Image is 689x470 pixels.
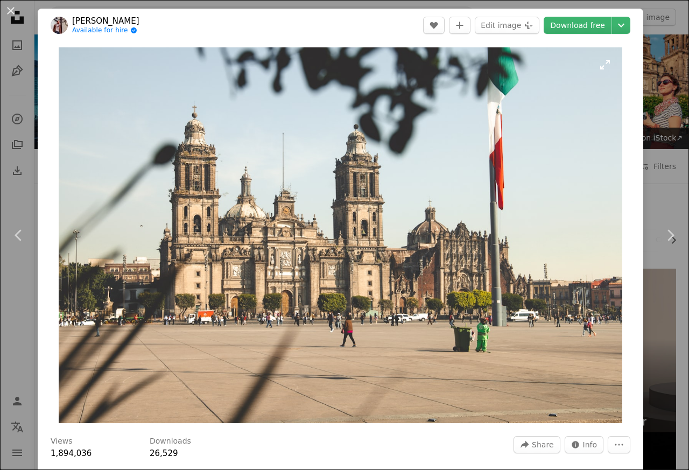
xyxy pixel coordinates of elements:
a: Next [651,184,689,287]
a: Available for hire [72,26,139,35]
button: Choose download size [612,17,630,34]
a: Download free [544,17,611,34]
h3: Downloads [150,436,191,447]
img: Go to Bhargava Marripati's profile [51,17,68,34]
h3: Views [51,436,73,447]
span: 1,894,036 [51,448,92,458]
span: Info [583,437,597,453]
button: Stats about this image [565,436,604,453]
span: Share [532,437,553,453]
button: Add to Collection [449,17,470,34]
button: Zoom in on this image [59,47,622,423]
img: people walking on sidewalk near brown concrete building during daytime [59,47,622,423]
a: [PERSON_NAME] [72,16,139,26]
button: More Actions [608,436,630,453]
button: Edit image [475,17,539,34]
span: 26,529 [150,448,178,458]
button: Share this image [514,436,560,453]
button: Like [423,17,445,34]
